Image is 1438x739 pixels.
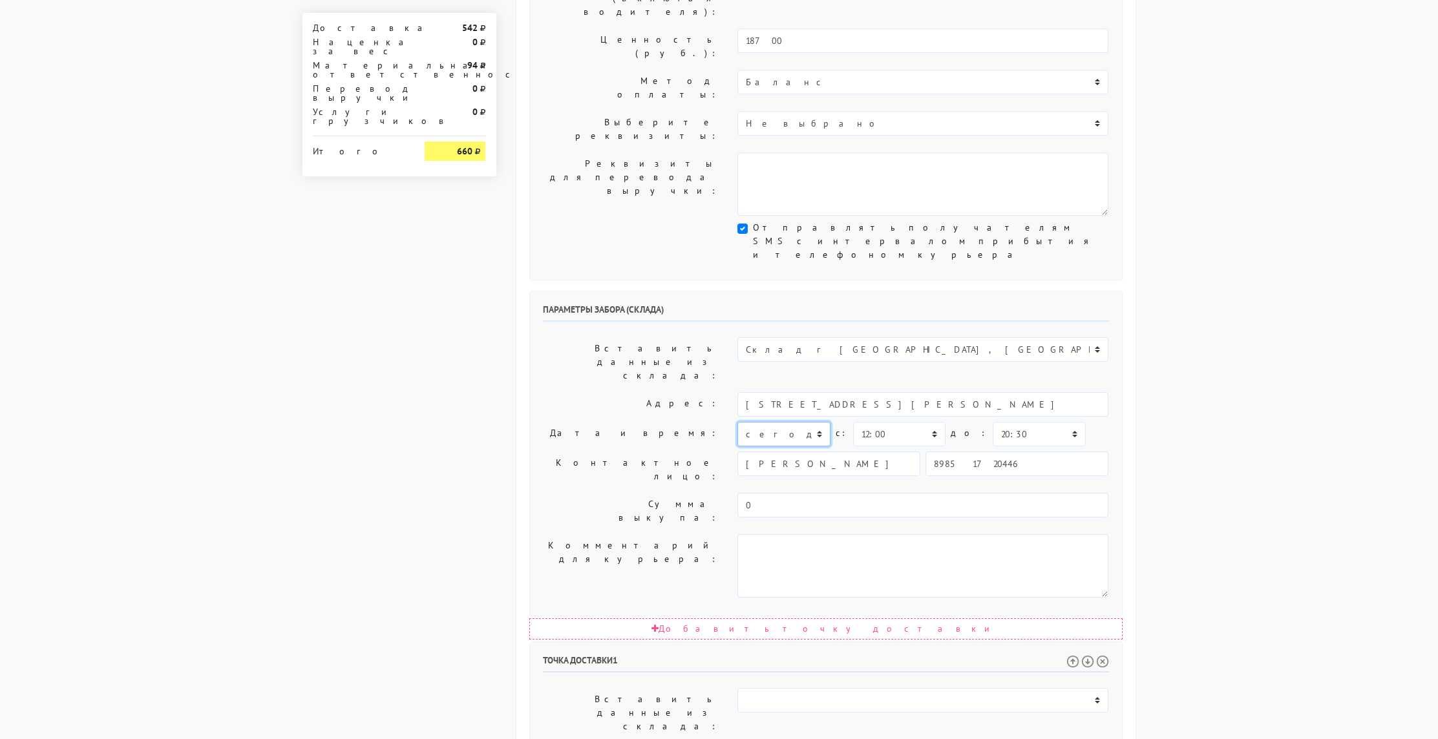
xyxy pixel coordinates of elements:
span: 1 [613,654,618,666]
strong: 542 [462,22,478,34]
strong: 94 [467,59,478,71]
div: Материальная ответственность [303,61,416,79]
label: Комментарий для курьера: [533,534,728,598]
label: Вставить данные из склада: [533,337,728,387]
label: Дата и время: [533,422,728,446]
label: Метод оплаты: [533,70,728,106]
label: Отправлять получателям SMS с интервалом прибытия и телефоном курьера [753,221,1108,262]
label: Вставить данные из склада: [533,688,728,738]
strong: 0 [472,106,478,118]
div: Добавить точку доставки [529,618,1123,640]
div: Наценка за вес [303,37,416,56]
label: c: [836,422,848,444]
label: Сумма выкупа: [533,493,728,529]
label: до: [951,422,988,444]
input: Имя [737,452,920,476]
label: Реквизиты для перевода выручки: [533,152,728,216]
label: Ценность (руб.): [533,28,728,65]
h6: Точка доставки [543,655,1109,672]
label: Контактное лицо: [533,452,728,488]
strong: 0 [472,36,478,48]
label: Выберите реквизиты: [533,111,728,147]
h6: Параметры забора (склада) [543,304,1109,322]
strong: 0 [472,83,478,94]
label: Адрес: [533,392,728,417]
strong: 660 [457,145,472,157]
div: Перевод выручки [303,84,416,102]
div: Доставка [303,23,416,32]
div: Итого [313,141,406,156]
div: Услуги грузчиков [303,107,416,125]
input: Телефон [925,452,1108,476]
